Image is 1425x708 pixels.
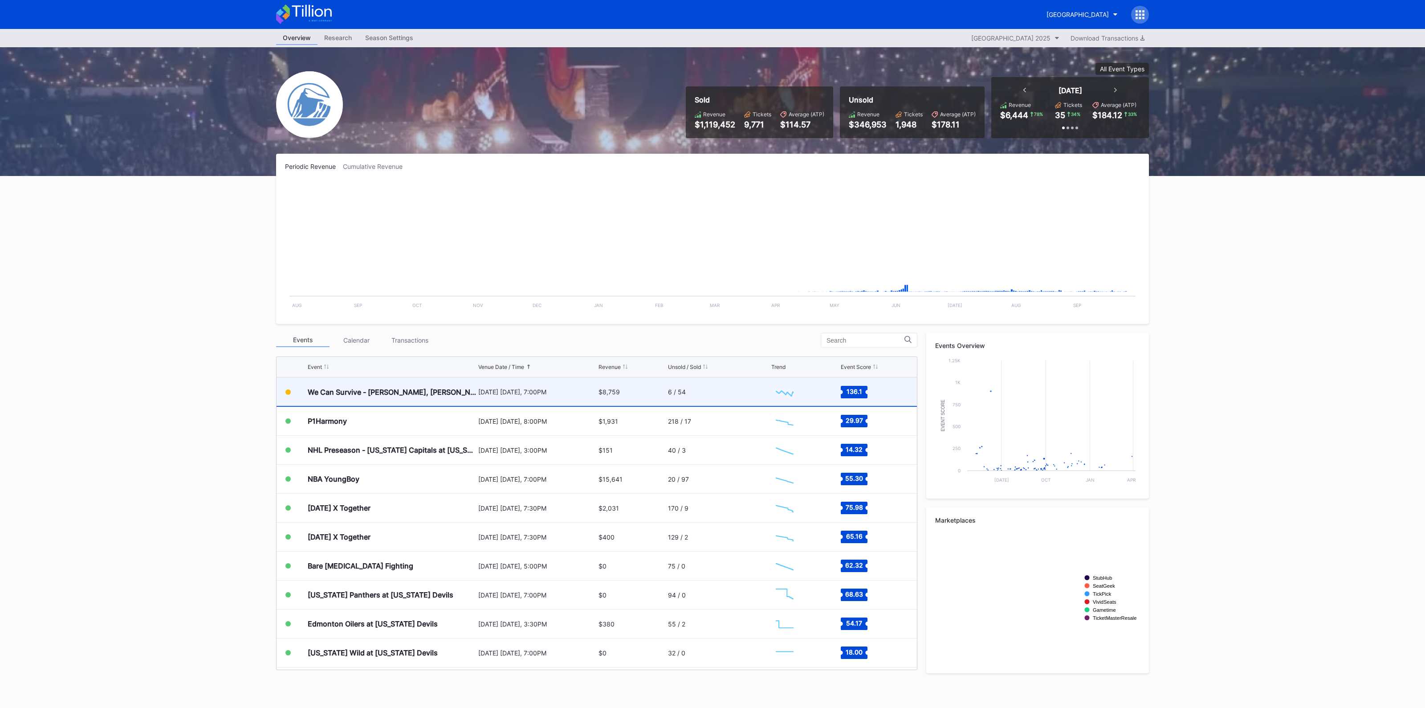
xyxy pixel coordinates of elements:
[308,503,370,512] div: [DATE] X Together
[1100,65,1144,73] div: All Event Types
[1095,63,1149,75] button: All Event Types
[846,619,862,627] text: 54.17
[598,388,620,396] div: $8,759
[845,503,863,511] text: 75.98
[935,356,1140,490] svg: Chart title
[1066,32,1149,44] button: Download Transactions
[308,446,476,454] div: NHL Preseason - [US_STATE] Capitals at [US_STATE] Devils (Split Squad)
[1046,11,1109,18] div: [GEOGRAPHIC_DATA]
[1011,303,1021,308] text: Aug
[308,590,453,599] div: [US_STATE] Panthers at [US_STATE] Devils
[949,358,961,363] text: 1.25k
[383,333,436,347] div: Transactions
[904,111,923,118] div: Tickets
[330,333,383,347] div: Calendar
[1033,110,1044,118] div: 78 %
[668,591,686,599] div: 94 / 0
[849,120,887,129] div: $346,953
[655,303,664,308] text: Feb
[668,446,686,454] div: 40 / 3
[598,620,615,628] div: $380
[846,387,862,395] text: 136.1
[994,477,1009,483] text: [DATE]
[668,620,685,628] div: 55 / 2
[845,475,863,482] text: 55.30
[598,591,607,599] div: $0
[1070,110,1081,118] div: 34 %
[308,532,370,541] div: [DATE] X Together
[668,417,691,425] div: 218 / 17
[1000,110,1028,120] div: $6,444
[780,120,824,129] div: $114.57
[940,399,945,431] text: Event Score
[598,533,615,541] div: $400
[695,95,824,104] div: Sold
[478,446,596,454] div: [DATE] [DATE], 3:00PM
[771,410,798,432] svg: Chart title
[771,497,798,519] svg: Chart title
[846,648,863,656] text: 18.00
[935,342,1140,349] div: Events Overview
[753,111,771,118] div: Tickets
[358,31,420,44] div: Season Settings
[771,526,798,548] svg: Chart title
[703,111,725,118] div: Revenue
[845,561,863,569] text: 62.32
[668,562,685,570] div: 75 / 0
[473,303,483,308] text: Nov
[343,163,410,170] div: Cumulative Revenue
[1093,607,1116,613] text: Gametime
[935,531,1140,664] svg: Chart title
[478,562,596,570] div: [DATE] [DATE], 5:00PM
[1093,575,1112,581] text: StubHub
[308,561,413,570] div: Bare [MEDICAL_DATA] Fighting
[896,120,923,129] div: 1,948
[771,584,798,606] svg: Chart title
[955,380,961,385] text: 1k
[668,364,701,370] div: Unsold / Sold
[971,34,1050,42] div: [GEOGRAPHIC_DATA] 2025
[846,532,862,540] text: 65.16
[771,613,798,635] svg: Chart title
[771,439,798,461] svg: Chart title
[1071,34,1144,42] div: Download Transactions
[857,111,879,118] div: Revenue
[1086,477,1095,483] text: Jan
[354,303,362,308] text: Sep
[478,620,596,628] div: [DATE] [DATE], 3:30PM
[826,337,904,344] input: Search
[358,31,420,45] a: Season Settings
[668,504,688,512] div: 170 / 9
[292,303,301,308] text: Aug
[841,364,871,370] div: Event Score
[771,381,798,403] svg: Chart title
[668,533,688,541] div: 129 / 2
[412,303,422,308] text: Oct
[744,120,771,129] div: 9,771
[953,424,961,429] text: 500
[771,364,786,370] div: Trend
[276,333,330,347] div: Events
[533,303,541,308] text: Dec
[598,417,618,425] div: $1,931
[598,562,607,570] div: $0
[478,388,596,396] div: [DATE] [DATE], 7:00PM
[1127,110,1138,118] div: 33 %
[308,364,322,370] div: Event
[318,31,358,45] a: Research
[771,555,798,577] svg: Chart title
[846,446,863,453] text: 14.32
[953,446,961,451] text: 250
[1041,477,1050,483] text: Oct
[695,120,735,129] div: $1,119,452
[1127,477,1136,483] text: Apr
[892,303,900,308] text: Jun
[771,468,798,490] svg: Chart title
[1055,110,1065,120] div: 35
[1009,102,1031,108] div: Revenue
[598,504,619,512] div: $2,031
[935,516,1140,524] div: Marketplaces
[478,475,596,483] div: [DATE] [DATE], 7:00PM
[932,120,976,129] div: $178.11
[598,446,613,454] div: $151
